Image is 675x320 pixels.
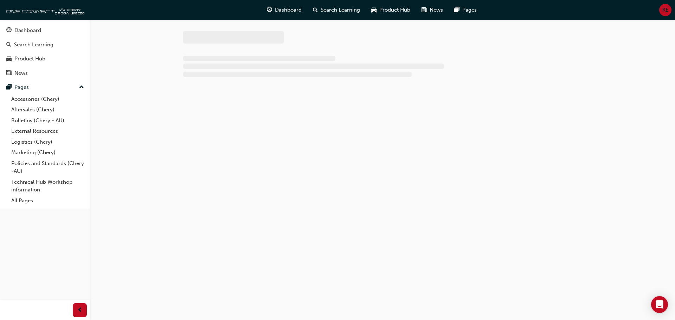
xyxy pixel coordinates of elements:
[6,84,12,91] span: pages-icon
[3,81,87,94] button: Pages
[307,3,366,17] a: search-iconSearch Learning
[651,296,668,313] div: Open Intercom Messenger
[8,104,87,115] a: Aftersales (Chery)
[662,6,669,14] span: KE
[14,69,28,77] div: News
[8,147,87,158] a: Marketing (Chery)
[6,42,11,48] span: search-icon
[449,3,482,17] a: pages-iconPages
[8,94,87,105] a: Accessories (Chery)
[462,6,477,14] span: Pages
[416,3,449,17] a: news-iconNews
[4,3,84,17] img: oneconnect
[3,52,87,65] a: Product Hub
[14,55,45,63] div: Product Hub
[275,6,302,14] span: Dashboard
[366,3,416,17] a: car-iconProduct Hub
[79,83,84,92] span: up-icon
[267,6,272,14] span: guage-icon
[8,195,87,206] a: All Pages
[379,6,410,14] span: Product Hub
[422,6,427,14] span: news-icon
[3,38,87,51] a: Search Learning
[6,56,12,62] span: car-icon
[14,83,29,91] div: Pages
[3,22,87,81] button: DashboardSearch LearningProduct HubNews
[8,115,87,126] a: Bulletins (Chery - AU)
[313,6,318,14] span: search-icon
[8,126,87,137] a: External Resources
[8,137,87,148] a: Logistics (Chery)
[8,158,87,177] a: Policies and Standards (Chery -AU)
[14,26,41,34] div: Dashboard
[3,24,87,37] a: Dashboard
[454,6,459,14] span: pages-icon
[8,177,87,195] a: Technical Hub Workshop information
[14,41,53,49] div: Search Learning
[371,6,377,14] span: car-icon
[6,27,12,34] span: guage-icon
[430,6,443,14] span: News
[3,67,87,80] a: News
[261,3,307,17] a: guage-iconDashboard
[321,6,360,14] span: Search Learning
[6,70,12,77] span: news-icon
[659,4,671,16] button: KE
[77,306,83,315] span: prev-icon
